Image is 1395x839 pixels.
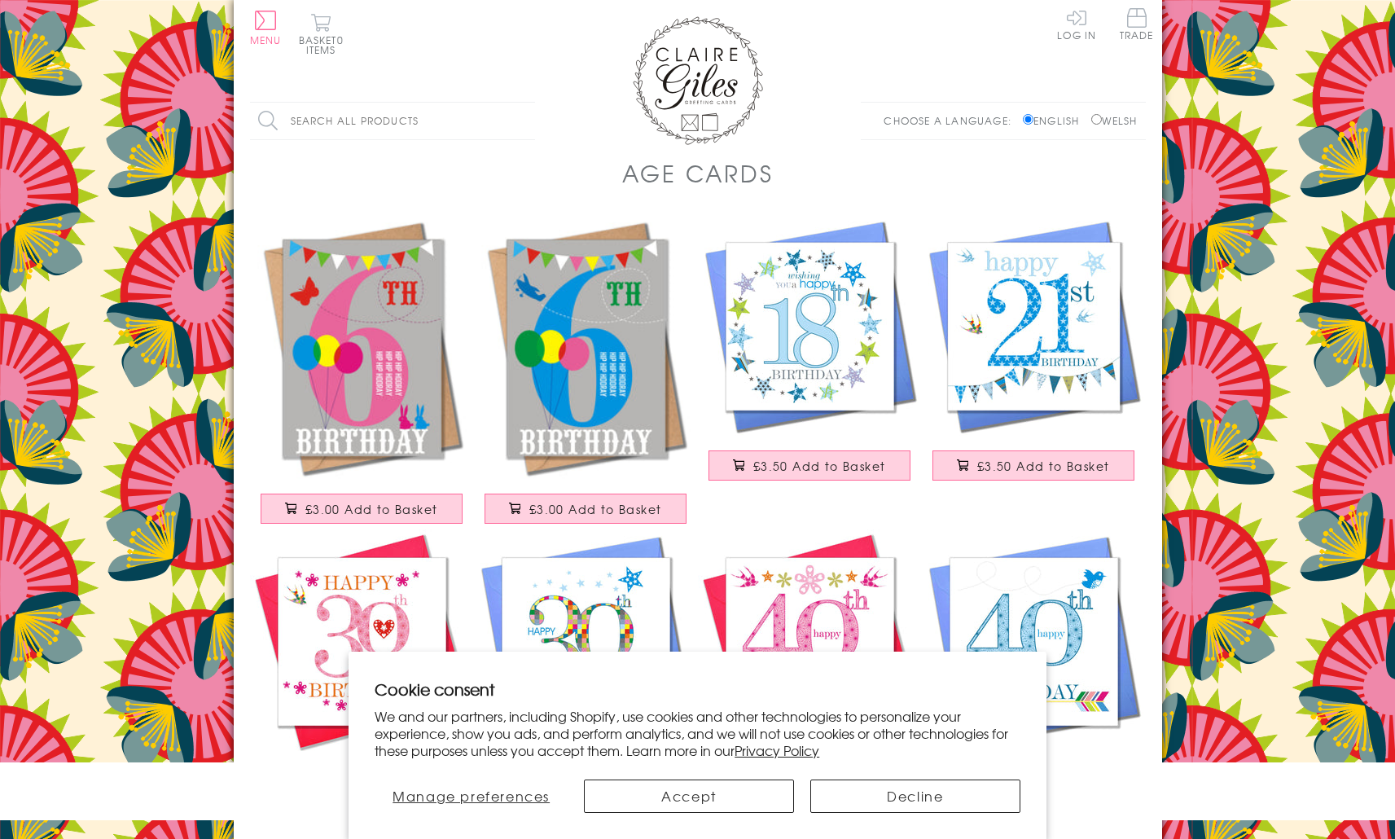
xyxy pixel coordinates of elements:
img: Birthday Card, Pink Age 30, Happy 30th Birthday [250,529,474,753]
p: Choose a language: [884,113,1020,128]
span: £3.00 Add to Basket [529,501,662,517]
span: Menu [250,33,282,47]
a: Privacy Policy [735,740,819,760]
a: Birthday Card, Blue Age 40, Happy 40th Birthday £3.50 Add to Basket [922,529,1146,812]
span: £3.50 Add to Basket [753,458,886,474]
h1: Age Cards [622,156,774,190]
span: Manage preferences [393,786,550,806]
button: Decline [810,780,1020,813]
input: English [1023,114,1033,125]
input: Search [519,103,535,139]
img: Birthday Card, Blue Age 30, Happy 30th Birthday [474,529,698,753]
span: £3.00 Add to Basket [305,501,438,517]
button: £3.00 Add to Basket [261,494,463,524]
img: Birthday Card, Blue Age 40, Happy 40th Birthday [922,529,1146,753]
a: Birthday Card, Blue Age 30, Happy 30th Birthday £3.50 Add to Basket [474,529,698,812]
a: Birthday Card, Pink Age 6, 6th Birthday, Hip Hip Hooray £3.00 Add to Basket [250,214,474,497]
button: Accept [584,780,794,813]
a: Birthday Card, Pink Age 30, Happy 30th Birthday £3.50 Add to Basket [250,529,474,812]
img: Birthday Card, Blue Age 18, wishing you a Happy 18th Birthday [698,214,922,438]
a: Birthday Card, Blue Age 21, Happy 21st Birthday £3.50 Add to Basket [922,214,1146,497]
p: We and our partners, including Shopify, use cookies and other technologies to personalize your ex... [375,708,1020,758]
img: Claire Giles Greetings Cards [633,16,763,145]
input: Welsh [1091,114,1102,125]
a: Trade [1120,8,1154,43]
h2: Cookie consent [375,678,1020,701]
span: Trade [1120,8,1154,40]
label: Welsh [1091,113,1138,128]
a: Birthday Card, Blue Age 18, wishing you a Happy 18th Birthday £3.50 Add to Basket [698,214,922,497]
button: £3.00 Add to Basket [485,494,687,524]
img: Birthday Card, Pink Age 6, 6th Birthday, Hip Hip Hooray [250,214,474,481]
img: Birthday Card, Blue Age 21, Happy 21st Birthday [922,214,1146,438]
button: Basket0 items [299,13,344,55]
span: £3.50 Add to Basket [977,458,1110,474]
span: 0 items [306,33,344,57]
button: Manage preferences [375,780,568,813]
button: £3.50 Add to Basket [932,450,1134,481]
a: Log In [1057,8,1096,40]
label: English [1023,113,1087,128]
button: £3.50 Add to Basket [708,450,910,481]
img: Birthday Card, Pink Age 40, Happy 40th Birthday [698,529,922,753]
a: Birthday Card, Blue Age 6, 6th Birthday, Hip Hip Hooray £3.00 Add to Basket [474,214,698,497]
button: Menu [250,11,282,45]
a: Birthday Card, Pink Age 40, Happy 40th Birthday £3.50 Add to Basket [698,529,922,812]
input: Search all products [250,103,535,139]
img: Birthday Card, Blue Age 6, 6th Birthday, Hip Hip Hooray [474,214,698,481]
